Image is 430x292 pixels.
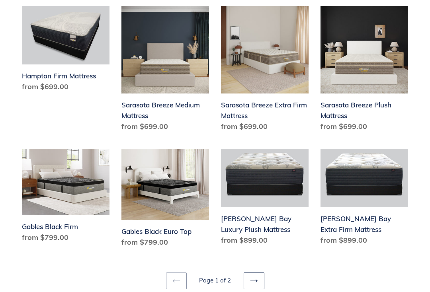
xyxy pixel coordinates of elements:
[321,149,408,249] a: Chadwick Bay Extra Firm Mattress
[221,6,309,135] a: Sarasota Breeze Extra Firm Mattress
[221,149,309,249] a: Chadwick Bay Luxury Plush Mattress
[22,6,109,95] a: Hampton Firm Mattress
[121,6,209,135] a: Sarasota Breeze Medium Mattress
[321,6,408,135] a: Sarasota Breeze Plush Mattress
[121,149,209,250] a: Gables Black Euro Top
[188,276,242,285] li: Page 1 of 2
[22,149,109,245] a: Gables Black Firm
